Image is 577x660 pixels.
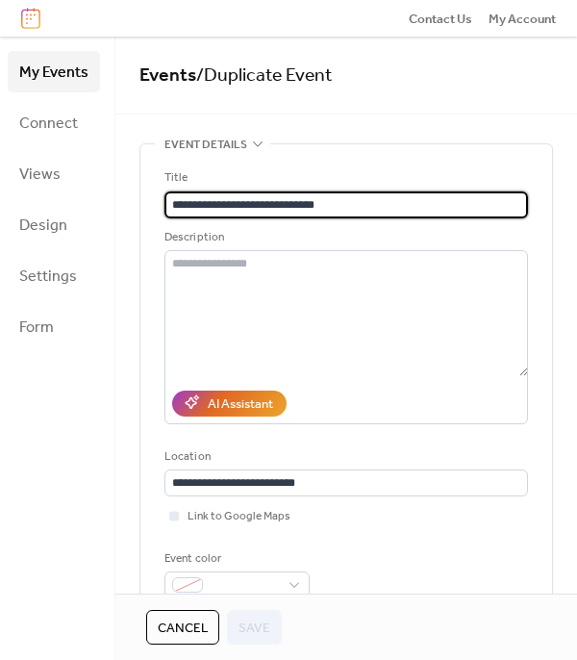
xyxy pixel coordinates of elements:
[164,549,306,569] div: Event color
[19,109,78,139] span: Connect
[164,228,524,247] div: Description
[21,8,40,29] img: logo
[489,9,556,28] a: My Account
[19,313,54,343] span: Form
[172,391,287,416] button: AI Assistant
[409,9,472,28] a: Contact Us
[164,136,247,155] span: Event details
[196,58,333,93] span: / Duplicate Event
[158,619,208,638] span: Cancel
[489,10,556,29] span: My Account
[19,58,88,88] span: My Events
[8,255,100,296] a: Settings
[8,306,100,347] a: Form
[208,394,273,414] div: AI Assistant
[8,153,100,194] a: Views
[8,204,100,245] a: Design
[8,51,100,92] a: My Events
[188,507,290,526] span: Link to Google Maps
[8,102,100,143] a: Connect
[19,160,61,190] span: Views
[146,610,219,645] button: Cancel
[19,211,67,241] span: Design
[164,168,524,188] div: Title
[139,58,196,93] a: Events
[19,262,77,292] span: Settings
[409,10,472,29] span: Contact Us
[164,447,524,467] div: Location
